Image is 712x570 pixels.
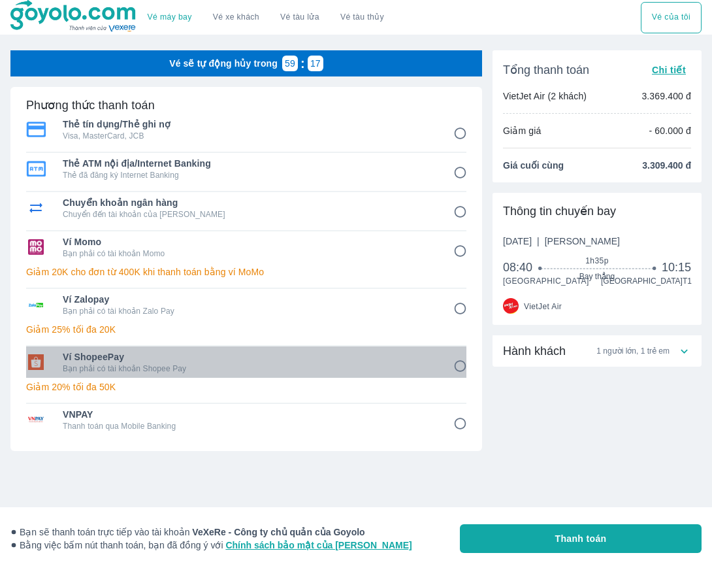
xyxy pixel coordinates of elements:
[63,170,435,180] p: Thẻ đã đăng ký Internet Banking
[596,346,670,356] span: 1 người lớn, 1 trẻ em
[270,2,330,33] a: Vé tàu lửa
[63,350,435,363] span: Ví ShopeePay
[662,260,691,275] span: 10:15
[26,265,466,278] p: Giảm 20K cho đơn từ 400K khi thanh toán bằng ví MoMo
[641,2,702,33] button: Vé của tôi
[524,301,562,312] span: VietJet Air
[26,97,155,113] h6: Phương thức thanh toán
[63,293,435,306] span: Ví Zalopay
[541,256,654,266] span: 1h35p
[63,118,435,131] span: Thẻ tín dụng/Thẻ ghi nợ
[26,239,46,255] img: Ví Momo
[63,209,435,220] p: Chuyển đến tài khoản của [PERSON_NAME]
[63,248,435,259] p: Bạn phải có tài khoản Momo
[503,62,589,78] span: Tổng thanh toán
[26,114,466,145] div: Thẻ tín dụng/Thẻ ghi nợThẻ tín dụng/Thẻ ghi nợVisa, MasterCard, JCB
[26,323,466,336] p: Giảm 25% tối đa 20K
[63,363,435,374] p: Bạn phải có tài khoản Shopee Pay
[642,159,691,172] span: 3.309.400 đ
[26,161,46,176] img: Thẻ ATM nội địa/Internet Banking
[503,260,541,275] span: 08:40
[555,532,607,545] span: Thanh toán
[330,2,395,33] button: Vé tàu thủy
[213,12,259,22] a: Vé xe khách
[169,57,278,70] p: Vé sẽ tự động hủy trong
[26,289,466,320] div: Ví ZalopayVí ZalopayBạn phải có tài khoản Zalo Pay
[63,235,435,248] span: Ví Momo
[63,157,435,170] span: Thẻ ATM nội địa/Internet Banking
[10,526,412,539] span: Bạn sẽ thanh toán trực tiếp vào tài khoản
[460,524,702,553] button: Thanh toán
[26,354,46,370] img: Ví ShopeePay
[192,527,364,537] strong: VeXeRe - Công ty chủ quản của Goyolo
[641,90,691,103] p: 3.369.400 đ
[298,57,308,70] p: :
[26,380,466,394] p: Giảm 20% tối đa 50K
[503,90,587,103] p: VietJet Air (2 khách)
[63,131,435,141] p: Visa, MasterCard, JCB
[503,203,691,219] div: Thông tin chuyến bay
[310,57,321,70] p: 17
[225,540,412,550] a: Chính sách bảo mật của [PERSON_NAME]
[10,539,412,552] span: Bằng việc bấm nút thanh toán, bạn đã đồng ý với
[649,124,691,137] p: - 60.000 đ
[63,196,435,209] span: Chuyển khoản ngân hàng
[652,65,686,75] span: Chi tiết
[537,236,540,246] span: |
[26,404,466,435] div: VNPAYVNPAYThanh toán qua Mobile Banking
[493,335,702,367] div: Hành khách1 người lớn, 1 trẻ em
[26,346,466,378] div: Ví ShopeePayVí ShopeePayBạn phải có tài khoản Shopee Pay
[503,343,566,359] span: Hành khách
[545,236,620,246] span: [PERSON_NAME]
[26,200,46,216] img: Chuyển khoản ngân hàng
[503,235,620,248] span: [DATE]
[647,61,691,79] button: Chi tiết
[26,231,466,263] div: Ví MomoVí MomoBạn phải có tài khoản Momo
[601,276,691,286] span: [GEOGRAPHIC_DATA] T1
[503,124,541,137] p: Giảm giá
[26,192,466,224] div: Chuyển khoản ngân hàngChuyển khoản ngân hàngChuyển đến tài khoản của [PERSON_NAME]
[641,2,702,33] div: choose transportation mode
[26,412,46,427] img: VNPAY
[63,306,435,316] p: Bạn phải có tài khoản Zalo Pay
[285,57,295,70] p: 59
[137,2,395,33] div: choose transportation mode
[148,12,192,22] a: Vé máy bay
[63,421,435,431] p: Thanh toán qua Mobile Banking
[26,297,46,312] img: Ví Zalopay
[503,159,564,172] span: Giá cuối cùng
[63,408,435,421] span: VNPAY
[541,271,654,282] span: Bay thẳng
[26,122,46,137] img: Thẻ tín dụng/Thẻ ghi nợ
[26,153,466,184] div: Thẻ ATM nội địa/Internet BankingThẻ ATM nội địa/Internet BankingThẻ đã đăng ký Internet Banking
